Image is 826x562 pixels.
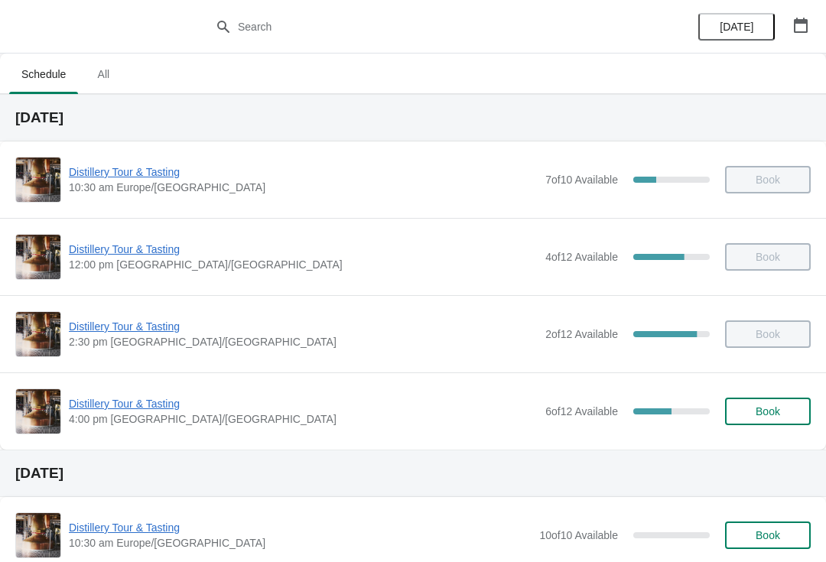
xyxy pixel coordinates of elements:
[9,60,78,88] span: Schedule
[16,158,60,202] img: Distillery Tour & Tasting | | 10:30 am Europe/London
[756,529,780,541] span: Book
[69,242,538,257] span: Distillery Tour & Tasting
[15,466,811,481] h2: [DATE]
[539,529,618,541] span: 10 of 10 Available
[16,513,60,557] img: Distillery Tour & Tasting | | 10:30 am Europe/London
[15,110,811,125] h2: [DATE]
[69,164,538,180] span: Distillery Tour & Tasting
[69,396,538,411] span: Distillery Tour & Tasting
[237,13,619,41] input: Search
[720,21,753,33] span: [DATE]
[16,235,60,279] img: Distillery Tour & Tasting | | 12:00 pm Europe/London
[16,312,60,356] img: Distillery Tour & Tasting | | 2:30 pm Europe/London
[69,319,538,334] span: Distillery Tour & Tasting
[84,60,122,88] span: All
[725,521,811,549] button: Book
[545,328,618,340] span: 2 of 12 Available
[69,411,538,427] span: 4:00 pm [GEOGRAPHIC_DATA]/[GEOGRAPHIC_DATA]
[69,334,538,349] span: 2:30 pm [GEOGRAPHIC_DATA]/[GEOGRAPHIC_DATA]
[545,174,618,186] span: 7 of 10 Available
[69,257,538,272] span: 12:00 pm [GEOGRAPHIC_DATA]/[GEOGRAPHIC_DATA]
[16,389,60,434] img: Distillery Tour & Tasting | | 4:00 pm Europe/London
[756,405,780,417] span: Book
[545,405,618,417] span: 6 of 12 Available
[545,251,618,263] span: 4 of 12 Available
[698,13,775,41] button: [DATE]
[69,180,538,195] span: 10:30 am Europe/[GEOGRAPHIC_DATA]
[725,398,811,425] button: Book
[69,535,532,551] span: 10:30 am Europe/[GEOGRAPHIC_DATA]
[69,520,532,535] span: Distillery Tour & Tasting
